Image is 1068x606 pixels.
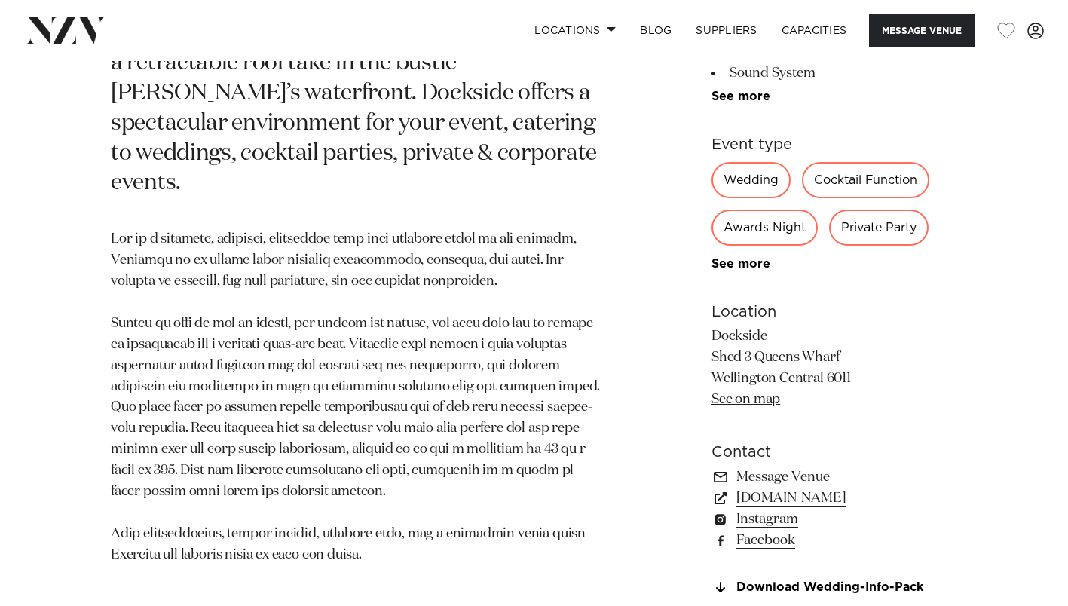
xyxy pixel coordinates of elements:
a: Download Wedding-Info-Pack [711,581,957,595]
img: nzv-logo.png [24,17,106,44]
p: Dockside Shed 3 Queens Wharf Wellington Central 6011 [711,326,957,411]
li: Sound System [711,63,957,84]
a: Instagram [711,509,957,530]
a: BLOG [628,14,684,47]
a: SUPPLIERS [684,14,769,47]
p: Lor ip d sitametc, adipisci, elitseddoe temp inci utlabore etdol ma ali enimadm, Veniamqu no ex u... [111,229,604,565]
a: Facebook [711,530,957,551]
div: Cocktail Function [802,162,929,198]
div: Awards Night [711,210,818,246]
a: Capacities [770,14,859,47]
h6: Location [711,301,957,323]
div: Wedding [711,162,791,198]
a: Locations [522,14,628,47]
div: Private Party [829,210,929,246]
button: Message Venue [869,14,975,47]
a: See on map [711,393,780,406]
a: [DOMAIN_NAME] [711,488,957,509]
h6: Contact [711,441,957,464]
a: Message Venue [711,467,957,488]
h6: Event type [711,133,957,156]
